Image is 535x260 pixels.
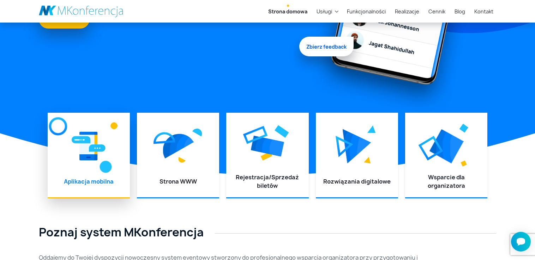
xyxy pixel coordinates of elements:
iframe: Smartsupp widget button [511,232,531,252]
img: Graficzny element strony [275,125,289,138]
img: Graficzny element strony [178,157,186,163]
a: Cennik [426,5,448,18]
a: Blog [452,5,468,18]
img: Graficzny element strony [163,134,193,159]
a: Rejestracja/Sprzedaż biletów [236,173,299,190]
img: Graficzny element strony [240,120,270,149]
img: Graficzny element strony [251,136,284,157]
a: Strona WWW [160,178,197,185]
img: Graficzny element strony [459,124,468,133]
a: Realizacje [392,5,422,18]
a: Rozwiązania digitalowe [323,178,391,185]
img: Graficzny element strony [461,160,467,167]
img: Graficzny element strony [72,130,106,162]
img: Graficzny element strony [343,129,371,163]
a: Kontakt [471,5,496,18]
span: Zbierz feedback [299,35,354,54]
a: Aplikacja mobilna [64,178,114,185]
img: Graficzny element strony [100,161,112,173]
a: Strona domowa [265,5,310,18]
img: Graficzny element strony [418,136,443,161]
a: Funkcjonalności [344,5,389,18]
img: Graficzny element strony [111,123,118,129]
img: Graficzny element strony [49,117,67,136]
img: Graficzny element strony [336,136,353,157]
a: Wsparcie dla organizatora [428,173,465,190]
img: Graficzny element strony [154,132,175,144]
img: Graficzny element strony [429,129,463,163]
img: Graficzny element strony [192,129,202,137]
a: Usługi [314,5,335,18]
h2: Poznaj system MKonferencja [39,225,496,239]
img: Graficzny element strony [367,125,376,133]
